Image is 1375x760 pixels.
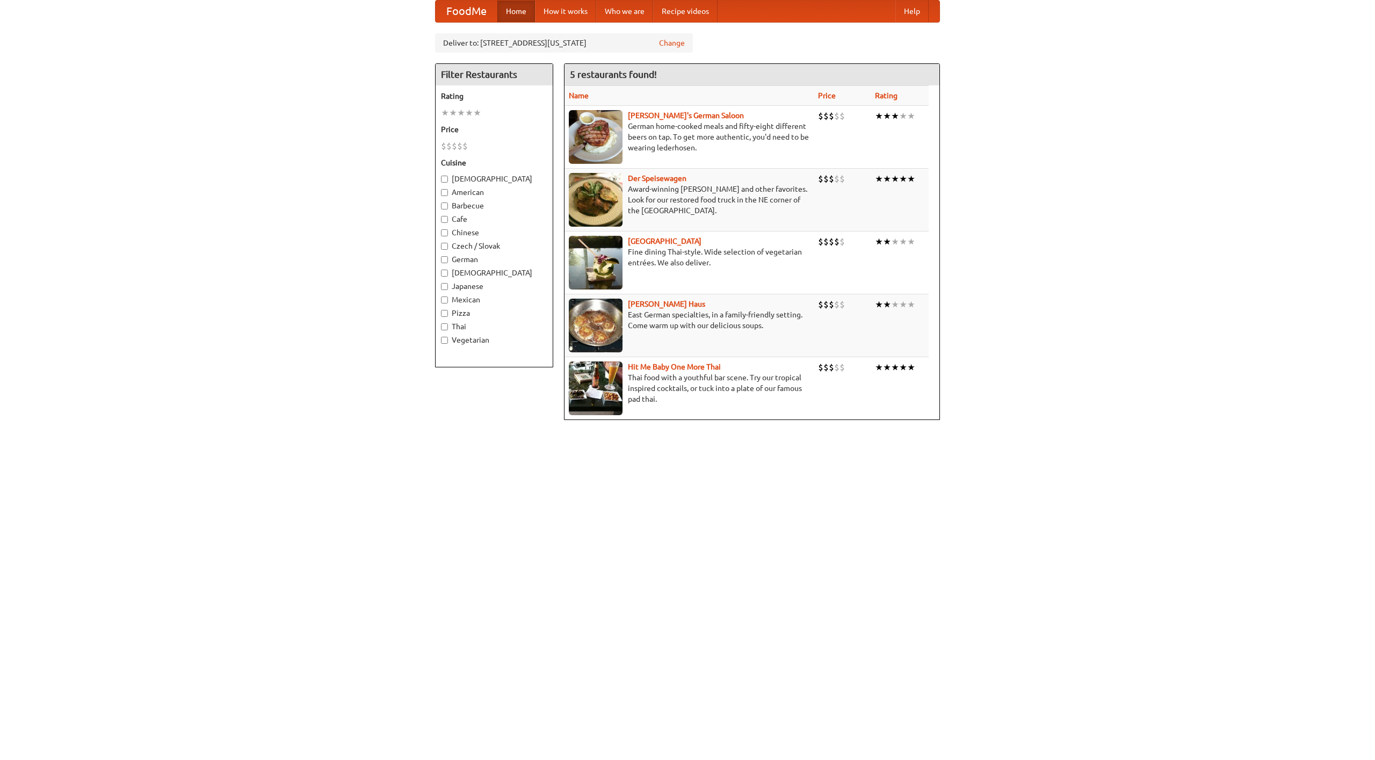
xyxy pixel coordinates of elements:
li: ★ [457,107,465,119]
label: American [441,187,547,198]
input: German [441,256,448,263]
li: $ [823,110,829,122]
label: Mexican [441,294,547,305]
input: Japanese [441,283,448,290]
h5: Rating [441,91,547,102]
input: [DEMOGRAPHIC_DATA] [441,176,448,183]
li: $ [829,110,834,122]
li: ★ [907,110,915,122]
li: $ [457,140,462,152]
ng-pluralize: 5 restaurants found! [570,69,657,79]
li: ★ [891,110,899,122]
a: Recipe videos [653,1,718,22]
input: Vegetarian [441,337,448,344]
li: ★ [891,361,899,373]
li: $ [840,361,845,373]
label: Czech / Slovak [441,241,547,251]
li: $ [840,110,845,122]
a: [PERSON_NAME]'s German Saloon [628,111,744,120]
li: ★ [875,110,883,122]
input: Chinese [441,229,448,236]
li: ★ [907,361,915,373]
li: ★ [899,361,907,373]
label: Barbecue [441,200,547,211]
li: $ [818,236,823,248]
p: Award-winning [PERSON_NAME] and other favorites. Look for our restored food truck in the NE corne... [569,184,809,216]
li: $ [834,110,840,122]
li: $ [823,236,829,248]
li: $ [829,173,834,185]
label: [DEMOGRAPHIC_DATA] [441,173,547,184]
li: ★ [449,107,457,119]
li: ★ [891,173,899,185]
li: $ [818,110,823,122]
li: $ [446,140,452,152]
input: Barbecue [441,202,448,209]
img: kohlhaus.jpg [569,299,623,352]
li: $ [829,236,834,248]
li: ★ [875,299,883,310]
label: Pizza [441,308,547,319]
li: ★ [899,236,907,248]
div: Deliver to: [STREET_ADDRESS][US_STATE] [435,33,693,53]
a: Rating [875,91,898,100]
h4: Filter Restaurants [436,64,553,85]
li: ★ [899,110,907,122]
li: $ [834,173,840,185]
li: ★ [907,299,915,310]
label: German [441,254,547,265]
input: [DEMOGRAPHIC_DATA] [441,270,448,277]
li: $ [441,140,446,152]
a: Change [659,38,685,48]
input: Pizza [441,310,448,317]
li: ★ [883,110,891,122]
b: Hit Me Baby One More Thai [628,363,721,371]
a: [GEOGRAPHIC_DATA] [628,237,701,245]
a: FoodMe [436,1,497,22]
li: ★ [907,236,915,248]
p: Thai food with a youthful bar scene. Try our tropical inspired cocktails, or tuck into a plate of... [569,372,809,404]
li: $ [834,236,840,248]
li: $ [840,173,845,185]
label: Thai [441,321,547,332]
li: $ [818,299,823,310]
input: Thai [441,323,448,330]
label: Vegetarian [441,335,547,345]
a: Price [818,91,836,100]
a: Home [497,1,535,22]
li: ★ [907,173,915,185]
li: $ [829,361,834,373]
a: [PERSON_NAME] Haus [628,300,705,308]
li: $ [818,173,823,185]
li: $ [452,140,457,152]
p: Fine dining Thai-style. Wide selection of vegetarian entrées. We also deliver. [569,247,809,268]
li: ★ [473,107,481,119]
li: ★ [441,107,449,119]
a: Der Speisewagen [628,174,686,183]
li: ★ [883,361,891,373]
li: ★ [899,173,907,185]
li: $ [823,299,829,310]
li: ★ [883,173,891,185]
li: $ [834,299,840,310]
a: Name [569,91,589,100]
li: $ [462,140,468,152]
li: ★ [875,236,883,248]
label: Cafe [441,214,547,225]
li: ★ [891,236,899,248]
li: ★ [899,299,907,310]
input: American [441,189,448,196]
li: ★ [883,299,891,310]
li: $ [823,361,829,373]
h5: Cuisine [441,157,547,168]
li: $ [840,299,845,310]
li: $ [834,361,840,373]
li: ★ [891,299,899,310]
h5: Price [441,124,547,135]
img: esthers.jpg [569,110,623,164]
li: ★ [875,173,883,185]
